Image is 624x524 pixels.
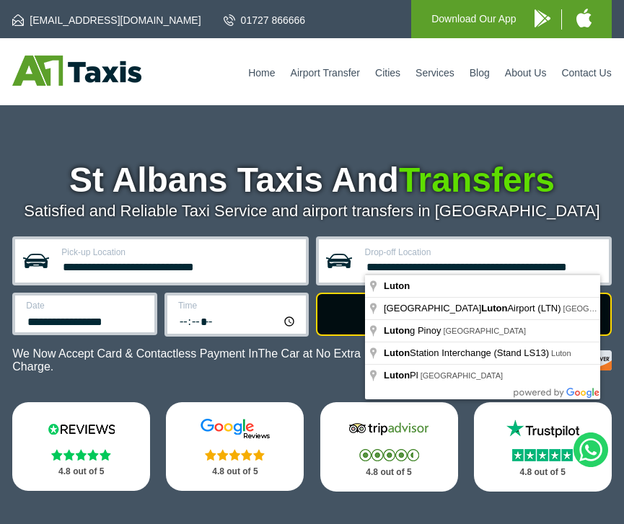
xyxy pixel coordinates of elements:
[61,248,296,257] label: Pick-up Location
[474,402,612,492] a: Trustpilot Stars 4.8 out of 5
[384,325,410,336] span: Luton
[375,67,400,79] a: Cities
[12,55,141,86] img: A1 Taxis St Albans LTD
[12,13,201,27] a: [EMAIL_ADDRESS][DOMAIN_NAME]
[416,67,454,79] a: Services
[470,67,490,79] a: Blog
[51,449,111,461] img: Stars
[384,347,410,358] span: Luton
[178,301,298,310] label: Time
[384,370,410,381] span: Luton
[576,9,592,27] img: A1 Taxis iPhone App
[12,163,611,197] h1: St Albans Taxis And
[192,418,278,440] img: Google
[384,280,410,291] span: Luton
[320,402,458,492] a: Tripadvisor Stars 4.8 out of 5
[12,402,150,491] a: Reviews.io Stars 4.8 out of 5
[490,463,596,481] p: 4.8 out of 5
[336,463,442,481] p: 4.8 out of 5
[26,301,146,310] label: Date
[443,327,526,335] span: [GEOGRAPHIC_DATA]
[399,161,555,199] span: Transfers
[316,293,611,336] button: Get Quote
[205,449,265,461] img: Stars
[346,418,432,440] img: Tripadvisor
[224,13,306,27] a: 01727 866666
[499,418,586,440] img: Trustpilot
[12,202,611,221] p: Satisfied and Reliable Taxi Service and airport transfers in [GEOGRAPHIC_DATA]
[384,347,551,358] span: Station Interchange (Stand LS13)
[12,347,361,373] span: The Car at No Extra Charge.
[512,449,573,461] img: Stars
[431,10,517,28] p: Download Our App
[182,463,288,481] p: 4.8 out of 5
[505,67,547,79] a: About Us
[535,9,550,27] img: A1 Taxis Android App
[481,303,507,314] span: Luton
[421,371,504,380] span: [GEOGRAPHIC_DATA]
[28,463,134,481] p: 4.8 out of 5
[384,370,421,381] span: Pl
[359,449,419,461] img: Stars
[365,248,600,257] label: Drop-off Location
[551,349,571,358] span: Luton
[561,67,611,79] a: Contact Us
[384,325,443,336] span: g Pinoy
[384,303,563,314] span: [GEOGRAPHIC_DATA] Airport (LTN)
[291,67,360,79] a: Airport Transfer
[166,402,304,491] a: Google Stars 4.8 out of 5
[38,418,125,440] img: Reviews.io
[248,67,275,79] a: Home
[12,347,392,373] p: We Now Accept Card & Contactless Payment In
